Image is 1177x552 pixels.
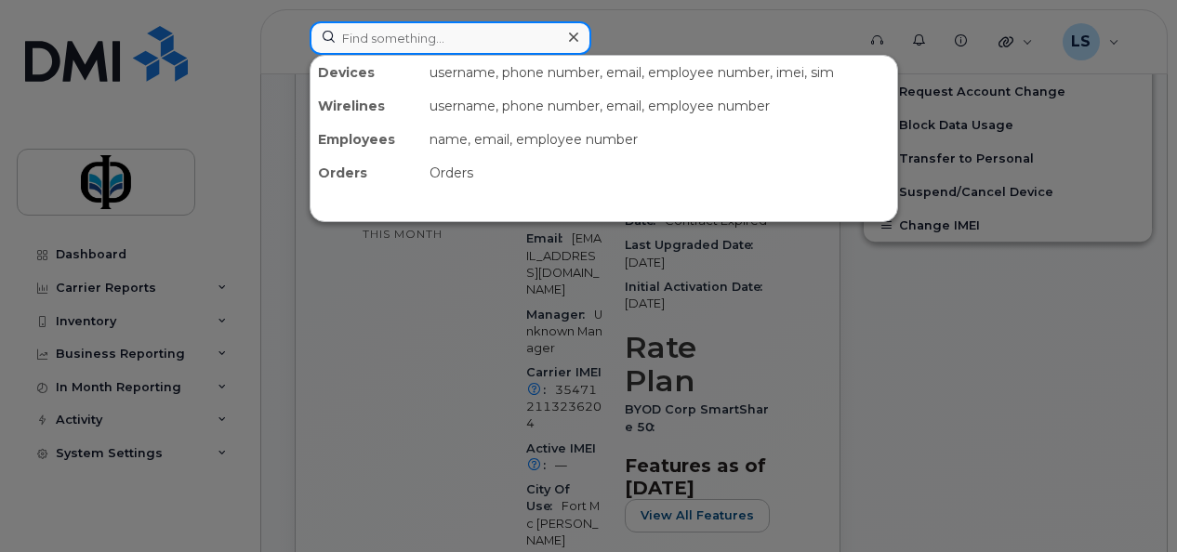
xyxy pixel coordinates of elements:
div: Orders [311,156,422,190]
div: username, phone number, email, employee number, imei, sim [422,56,897,89]
div: Orders [422,156,897,190]
div: Devices [311,56,422,89]
div: Wirelines [311,89,422,123]
div: Employees [311,123,422,156]
input: Find something... [310,21,591,55]
div: username, phone number, email, employee number [422,89,897,123]
div: name, email, employee number [422,123,897,156]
